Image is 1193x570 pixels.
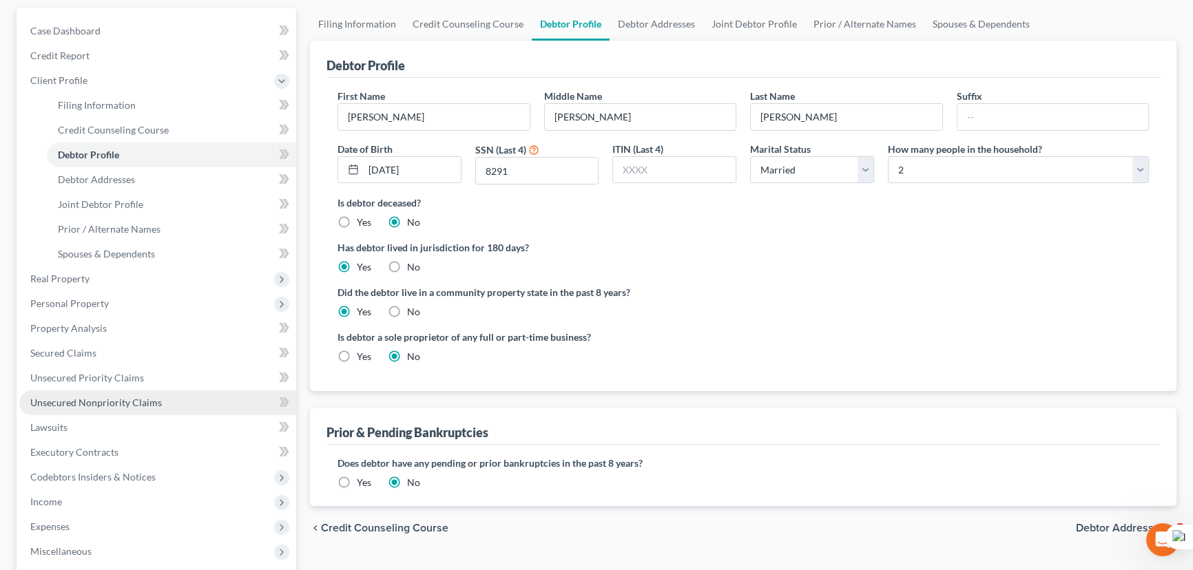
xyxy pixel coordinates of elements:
[30,446,118,458] span: Executory Contracts
[357,305,371,319] label: Yes
[1174,523,1185,534] span: 3
[1146,523,1179,556] iframe: Intercom live chat
[475,142,526,157] label: SSN (Last 4)
[357,476,371,489] label: Yes
[47,118,296,142] a: Credit Counseling Course
[321,522,448,534] span: Credit Counseling Course
[407,215,420,229] label: No
[338,456,1149,470] label: Does debtor have any pending or prior bankruptcies in the past 8 years?
[364,157,461,183] input: MM/DD/YYYY
[476,158,599,184] input: XXXX
[957,89,982,103] label: Suffix
[58,173,135,185] span: Debtor Addresses
[47,142,296,167] a: Debtor Profile
[58,149,119,160] span: Debtor Profile
[924,8,1038,41] a: Spouses & Dependents
[805,8,924,41] a: Prior / Alternate Names
[750,89,795,103] label: Last Name
[19,440,296,465] a: Executory Contracts
[326,424,488,441] div: Prior & Pending Bankruptcies
[30,545,92,557] span: Miscellaneous
[30,397,162,408] span: Unsecured Nonpriority Claims
[613,157,736,183] input: XXXX
[407,350,420,363] label: No
[30,471,156,483] span: Codebtors Insiders & Notices
[58,223,160,235] span: Prior / Alternate Names
[30,496,62,507] span: Income
[58,99,136,111] span: Filing Information
[47,242,296,266] a: Spouses & Dependents
[338,240,1149,255] label: Has debtor lived in jurisdiction for 180 days?
[30,273,90,284] span: Real Property
[19,415,296,440] a: Lawsuits
[310,522,448,534] button: chevron_left Credit Counseling Course
[19,316,296,341] a: Property Analysis
[338,104,530,130] input: --
[30,372,144,383] span: Unsecured Priority Claims
[357,350,371,363] label: Yes
[30,297,109,309] span: Personal Property
[532,8,610,41] a: Debtor Profile
[338,142,393,156] label: Date of Birth
[357,215,371,229] label: Yes
[357,260,371,274] label: Yes
[30,421,68,433] span: Lawsuits
[19,390,296,415] a: Unsecured Nonpriority Claims
[404,8,532,41] a: Credit Counseling Course
[30,50,90,61] span: Credit Report
[751,104,942,130] input: --
[310,8,404,41] a: Filing Information
[407,476,420,489] label: No
[19,19,296,43] a: Case Dashboard
[1076,522,1176,534] button: Debtor Addresses chevron_right
[47,93,296,118] a: Filing Information
[612,142,663,156] label: ITIN (Last 4)
[19,43,296,68] a: Credit Report
[58,198,143,210] span: Joint Debtor Profile
[30,347,96,359] span: Secured Claims
[338,285,1149,299] label: Did the debtor live in a community property state in the past 8 years?
[30,25,101,36] span: Case Dashboard
[58,248,155,260] span: Spouses & Dependents
[338,330,736,344] label: Is debtor a sole proprietor of any full or part-time business?
[19,341,296,366] a: Secured Claims
[338,196,1149,210] label: Is debtor deceased?
[545,104,736,130] input: M.I
[544,89,602,103] label: Middle Name
[58,124,169,136] span: Credit Counseling Course
[19,366,296,390] a: Unsecured Priority Claims
[703,8,805,41] a: Joint Debtor Profile
[326,57,405,74] div: Debtor Profile
[310,522,321,534] i: chevron_left
[1076,522,1165,534] span: Debtor Addresses
[888,142,1042,156] label: How many people in the household?
[338,89,385,103] label: First Name
[47,167,296,192] a: Debtor Addresses
[407,305,420,319] label: No
[30,520,70,532] span: Expenses
[30,74,87,86] span: Client Profile
[957,104,1149,130] input: --
[47,192,296,217] a: Joint Debtor Profile
[30,322,107,334] span: Property Analysis
[610,8,703,41] a: Debtor Addresses
[750,142,811,156] label: Marital Status
[407,260,420,274] label: No
[47,217,296,242] a: Prior / Alternate Names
